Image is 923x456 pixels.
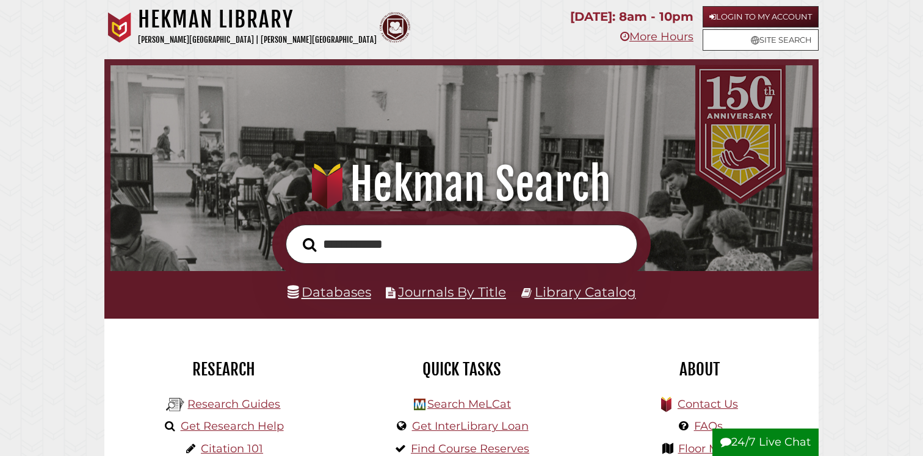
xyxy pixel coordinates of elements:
p: [DATE]: 8am - 10pm [570,6,693,27]
a: FAQs [694,419,723,433]
a: Get InterLibrary Loan [412,419,529,433]
a: Journals By Title [398,284,506,300]
a: Library Catalog [535,284,636,300]
a: More Hours [620,30,693,43]
a: Contact Us [678,397,738,411]
a: Databases [288,284,371,300]
p: [PERSON_NAME][GEOGRAPHIC_DATA] | [PERSON_NAME][GEOGRAPHIC_DATA] [138,33,377,47]
img: Hekman Library Logo [414,399,425,410]
a: Floor Maps [678,442,739,455]
img: Hekman Library Logo [166,396,184,414]
a: Get Research Help [181,419,284,433]
a: Site Search [703,29,819,51]
a: Research Guides [187,397,280,411]
h2: About [590,359,809,380]
img: Calvin University [104,12,135,43]
a: Search MeLCat [427,397,511,411]
a: Login to My Account [703,6,819,27]
h1: Hekman Library [138,6,377,33]
a: Find Course Reserves [411,442,529,455]
h1: Hekman Search [125,157,799,211]
button: Search [297,234,322,256]
img: Calvin Theological Seminary [380,12,410,43]
a: Citation 101 [201,442,263,455]
h2: Quick Tasks [352,359,571,380]
h2: Research [114,359,333,380]
i: Search [303,237,316,252]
